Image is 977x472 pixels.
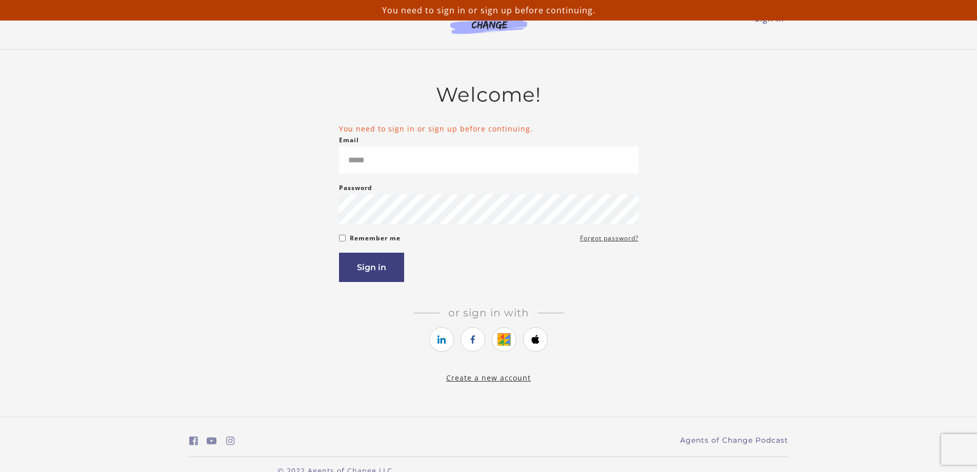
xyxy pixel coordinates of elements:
[523,327,548,352] a: https://courses.thinkific.com/users/auth/apple?ss%5Breferral%5D=&ss%5Buser_return_to%5D=%2Fcourse...
[461,327,485,352] a: https://courses.thinkific.com/users/auth/facebook?ss%5Breferral%5D=&ss%5Buser_return_to%5D=%2Fcou...
[350,232,401,244] label: Remember me
[339,182,372,194] label: Password
[339,134,359,146] label: Email
[440,10,538,34] img: Agents of Change Logo
[339,253,404,282] button: Sign in
[226,433,235,448] a: https://www.instagram.com/agentsofchangeprep/ (Open in a new window)
[226,436,235,446] i: https://www.instagram.com/agentsofchangeprep/ (Open in a new window)
[429,327,454,352] a: https://courses.thinkific.com/users/auth/linkedin?ss%5Breferral%5D=&ss%5Buser_return_to%5D=%2Fcou...
[339,83,639,107] h2: Welcome!
[446,373,531,383] a: Create a new account
[189,433,198,448] a: https://www.facebook.com/groups/aswbtestprep (Open in a new window)
[339,123,639,134] li: You need to sign in or sign up before continuing.
[207,433,217,448] a: https://www.youtube.com/c/AgentsofChangeTestPrepbyMeaganMitchell (Open in a new window)
[440,307,537,319] span: Or sign in with
[680,435,788,446] a: Agents of Change Podcast
[207,436,217,446] i: https://www.youtube.com/c/AgentsofChangeTestPrepbyMeaganMitchell (Open in a new window)
[4,4,973,16] p: You need to sign in or sign up before continuing.
[189,436,198,446] i: https://www.facebook.com/groups/aswbtestprep (Open in a new window)
[492,327,516,352] a: https://courses.thinkific.com/users/auth/google?ss%5Breferral%5D=&ss%5Buser_return_to%5D=%2Fcours...
[580,232,639,244] a: Forgot password?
